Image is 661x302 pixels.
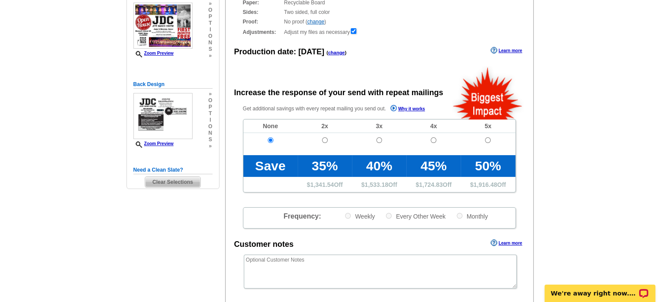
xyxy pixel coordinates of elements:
[208,53,212,59] span: »
[133,93,193,139] img: small-thumb.jpg
[208,143,212,149] span: »
[344,212,375,220] label: Weekly
[406,119,461,133] td: 4x
[307,19,324,25] a: change
[452,66,524,119] img: biggestImpact.png
[365,181,389,188] span: 1,533.18
[352,119,406,133] td: 3x
[457,213,462,219] input: Monthly
[456,212,488,220] label: Monthly
[473,181,497,188] span: 1,916.48
[243,18,282,26] strong: Proof:
[208,0,212,7] span: »
[208,13,212,20] span: p
[243,8,282,16] strong: Sides:
[243,155,298,177] td: Save
[461,177,515,192] td: $ Off
[208,97,212,104] span: o
[352,177,406,192] td: $ Off
[298,177,352,192] td: $ Off
[208,123,212,130] span: o
[461,119,515,133] td: 5x
[243,104,444,114] p: Get additional savings with every repeat mailing you send out.
[133,51,174,56] a: Zoom Preview
[243,18,516,26] div: No proof ( )
[406,177,461,192] td: $ Off
[208,130,212,136] span: n
[208,46,212,53] span: s
[208,91,212,97] span: »
[491,239,522,246] a: Learn more
[243,27,516,36] div: Adjust my files as necessary
[208,27,212,33] span: i
[461,155,515,177] td: 50%
[310,181,334,188] span: 1,341.54
[283,212,321,220] span: Frequency:
[298,155,352,177] td: 35%
[539,275,661,302] iframe: LiveChat chat widget
[234,87,443,99] div: Increase the response of your send with repeat mailings
[298,119,352,133] td: 2x
[345,213,351,219] input: Weekly
[234,46,347,58] div: Production date:
[385,212,445,220] label: Every Other Week
[234,239,294,250] div: Customer notes
[406,155,461,177] td: 45%
[208,136,212,143] span: s
[145,177,200,187] span: Clear Selections
[491,47,522,54] a: Learn more
[133,141,174,146] a: Zoom Preview
[328,50,345,55] a: change
[386,213,392,219] input: Every Other Week
[243,8,516,16] div: Two sided, full color
[133,166,213,174] h5: Need a Clean Slate?
[208,40,212,46] span: n
[243,28,282,36] strong: Adjustments:
[419,181,443,188] span: 1,724.83
[133,3,193,49] img: small-thumb.jpg
[390,105,425,114] a: Why it works
[352,155,406,177] td: 40%
[208,110,212,117] span: t
[208,7,212,13] span: o
[208,117,212,123] span: i
[208,104,212,110] span: p
[133,80,213,89] h5: Back Design
[299,47,325,56] span: [DATE]
[208,33,212,40] span: o
[326,50,346,55] span: ( )
[243,119,298,133] td: None
[208,20,212,27] span: t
